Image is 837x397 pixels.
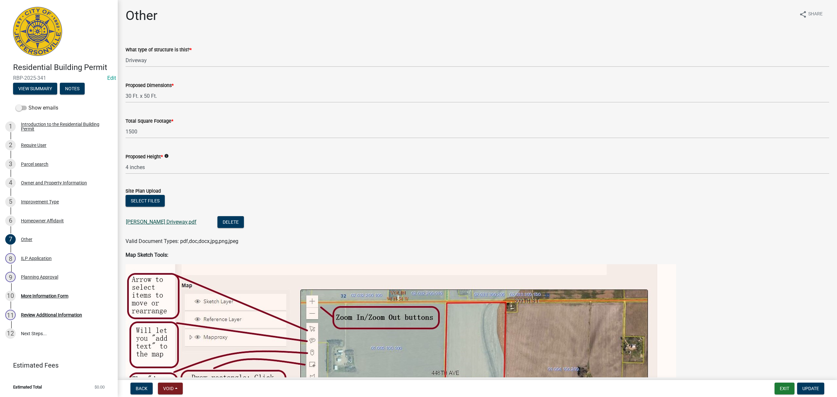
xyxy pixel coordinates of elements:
[5,140,16,150] div: 2
[13,7,62,56] img: City of Jeffersonville, Indiana
[5,272,16,282] div: 9
[164,154,169,158] i: info
[21,162,48,166] div: Parcel search
[13,385,42,389] span: Estimated Total
[126,48,192,52] label: What type of structure is this?
[126,238,238,244] span: Valid Document Types: pdf,doc,docx,jpg,png,jpeg
[21,143,46,147] div: Require User
[13,83,57,95] button: View Summary
[21,181,87,185] div: Owner and Property Information
[126,83,174,88] label: Proposed Dimensions
[797,383,824,394] button: Update
[21,237,32,242] div: Other
[13,75,105,81] span: RBP-2025-341
[130,383,153,394] button: Back
[5,291,16,301] div: 10
[60,83,85,95] button: Notes
[21,199,59,204] div: Improvement Type
[5,310,16,320] div: 11
[21,275,58,279] div: Planning Approval
[5,359,107,372] a: Estimated Fees
[126,119,173,124] label: Total Square Footage
[107,75,116,81] wm-modal-confirm: Edit Application Number
[60,86,85,92] wm-modal-confirm: Notes
[21,256,52,261] div: ILP Application
[217,219,244,226] wm-modal-confirm: Delete Document
[5,121,16,132] div: 1
[107,75,116,81] a: Edit
[126,8,158,24] h1: Other
[21,294,68,298] div: More Information Form
[775,383,794,394] button: Exit
[799,10,807,18] i: share
[21,218,64,223] div: Homeowner Affidavit
[5,253,16,264] div: 8
[802,386,819,391] span: Update
[217,216,244,228] button: Delete
[126,219,196,225] a: [PERSON_NAME] Driveway.pdf
[5,216,16,226] div: 6
[126,252,168,258] strong: Map Sketch Tools:
[126,189,161,194] label: Site Plan Upload
[5,328,16,339] div: 12
[13,63,112,72] h4: Residential Building Permit
[5,178,16,188] div: 4
[126,195,165,207] button: Select files
[136,386,147,391] span: Back
[126,155,163,159] label: Proposed Height
[21,313,82,317] div: Review Additional Information
[21,122,107,131] div: Introduction to the Residential Building Permit
[94,385,105,389] span: $0.00
[808,10,823,18] span: Share
[5,159,16,169] div: 3
[163,386,174,391] span: Void
[5,197,16,207] div: 5
[158,383,183,394] button: Void
[5,234,16,245] div: 7
[794,8,828,21] button: shareShare
[13,86,57,92] wm-modal-confirm: Summary
[16,104,58,112] label: Show emails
